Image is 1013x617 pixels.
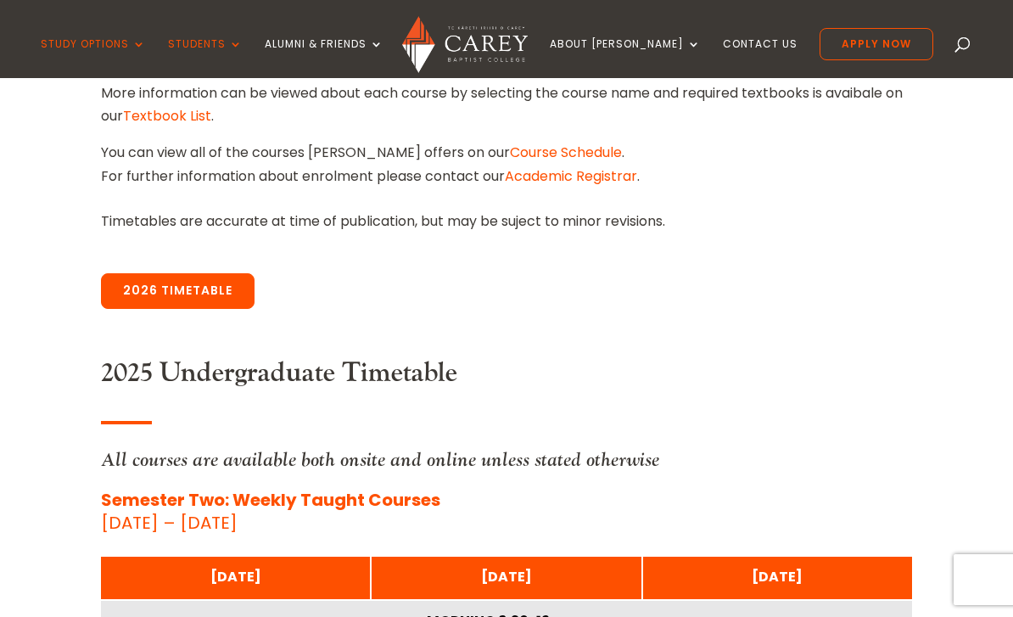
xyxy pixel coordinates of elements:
div: [DATE] [652,565,904,588]
a: Academic Registrar [505,166,637,186]
img: Carey Baptist College [402,16,527,73]
a: Alumni & Friends [265,38,383,78]
p: You can view all of the courses [PERSON_NAME] offers on our . For further information about enrol... [101,141,911,187]
em: All courses are available both onsite and online unless stated otherwise [101,447,659,472]
a: Contact Us [723,38,798,78]
a: About [PERSON_NAME] [550,38,701,78]
a: Course Schedule [510,143,622,162]
strong: Semester Two: Weekly Taught Courses [101,488,440,512]
a: Textbook List [123,106,211,126]
a: Study Options [41,38,146,78]
h3: 2025 Undergraduate Timetable [101,357,911,398]
div: [DATE] [109,565,361,588]
p: More information can be viewed about each course by selecting the course name and required textbo... [101,81,911,141]
a: Apply Now [820,28,933,60]
p: Timetables are accurate at time of publication, but may be suject to minor revisions. [101,210,911,233]
a: Students [168,38,243,78]
p: [DATE] – [DATE] [101,489,911,535]
a: 2026 Timetable [101,273,255,309]
div: [DATE] [380,565,632,588]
